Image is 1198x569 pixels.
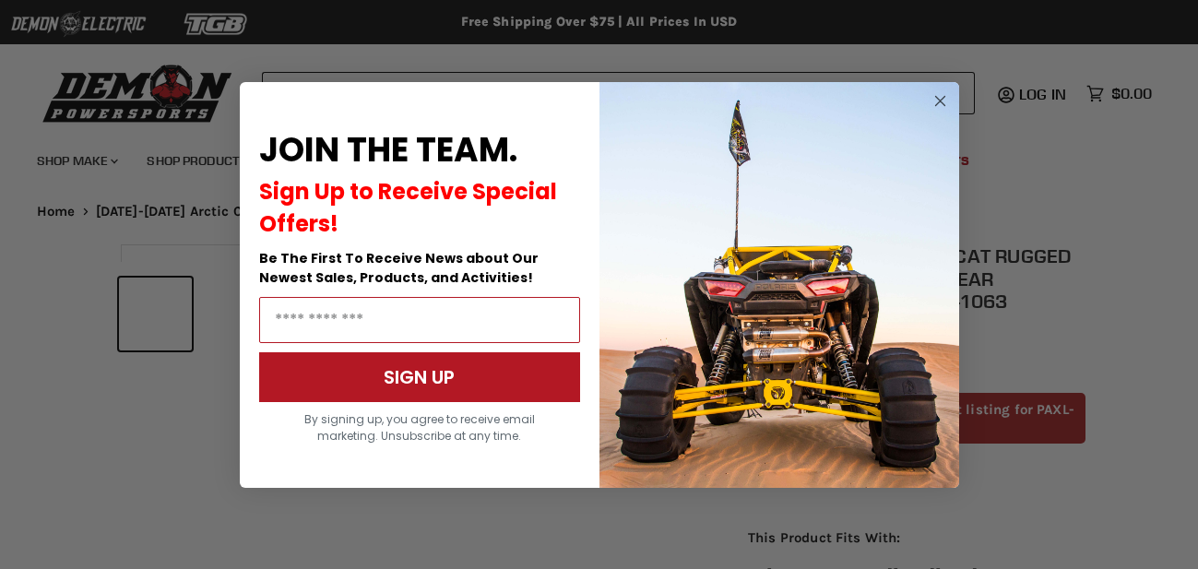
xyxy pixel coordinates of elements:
button: SIGN UP [259,352,580,402]
span: JOIN THE TEAM. [259,126,517,173]
input: Email Address [259,297,580,343]
span: Sign Up to Receive Special Offers! [259,176,557,239]
img: a9095488-b6e7-41ba-879d-588abfab540b.jpeg [599,82,959,488]
span: By signing up, you agree to receive email marketing. Unsubscribe at any time. [304,411,535,444]
button: Close dialog [929,89,952,113]
span: Be The First To Receive News about Our Newest Sales, Products, and Activities! [259,249,539,287]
